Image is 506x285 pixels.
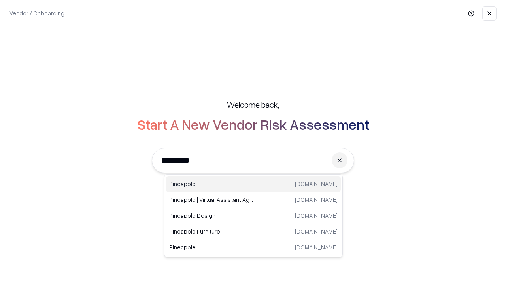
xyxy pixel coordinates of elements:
p: [DOMAIN_NAME] [295,180,338,188]
p: [DOMAIN_NAME] [295,211,338,220]
h5: Welcome back, [227,99,279,110]
p: [DOMAIN_NAME] [295,243,338,251]
p: Pineapple [169,180,253,188]
p: Pineapple [169,243,253,251]
p: Pineapple Design [169,211,253,220]
h2: Start A New Vendor Risk Assessment [137,116,369,132]
p: [DOMAIN_NAME] [295,196,338,204]
div: Suggestions [164,174,343,257]
p: Pineapple | Virtual Assistant Agency [169,196,253,204]
p: Vendor / Onboarding [9,9,64,17]
p: [DOMAIN_NAME] [295,227,338,236]
p: Pineapple Furniture [169,227,253,236]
